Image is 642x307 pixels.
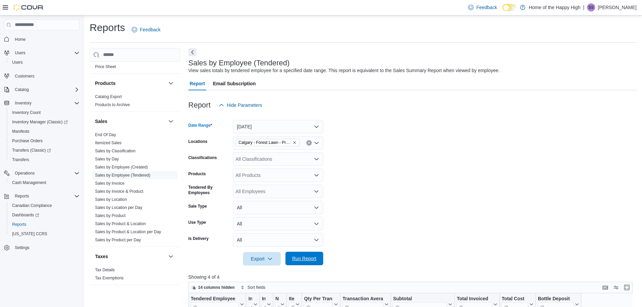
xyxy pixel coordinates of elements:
span: Dashboards [12,212,39,218]
a: Cash Management [9,179,49,187]
span: Inventory Count [12,110,41,115]
a: [US_STATE] CCRS [9,230,50,238]
span: Inventory [12,99,80,107]
a: Canadian Compliance [9,202,55,210]
span: Transfers (Classic) [12,148,51,153]
a: Users [9,58,25,66]
span: Feedback [140,26,160,33]
a: Sales by Invoice & Product [95,189,143,194]
label: Locations [188,139,208,144]
a: Inventory Manager (Classic) [7,117,82,127]
a: Price Sheet [95,64,116,69]
button: Keyboard shortcuts [601,283,609,291]
label: Use Type [188,220,206,225]
span: Products to Archive [95,102,130,108]
div: Qty Per Transaction [304,296,333,302]
div: Tendered Employee [191,296,239,302]
a: Sales by Day [95,157,119,161]
span: Washington CCRS [9,230,80,238]
img: Cova [13,4,44,11]
button: Purchase Orders [7,136,82,146]
a: Sales by Product & Location [95,221,146,226]
button: Hide Parameters [216,98,265,112]
button: Operations [12,169,37,177]
button: Display options [612,283,620,291]
span: Dashboards [9,211,80,219]
a: Sales by Product per Day [95,238,141,242]
span: Purchase Orders [9,137,80,145]
span: Hide Parameters [227,102,262,109]
h1: Reports [90,21,125,34]
button: Run Report [285,252,323,265]
a: Feedback [129,23,163,36]
button: 14 columns hidden [189,283,238,291]
label: Is Delivery [188,236,209,241]
button: Reports [7,220,82,229]
a: Dashboards [7,210,82,220]
span: Purchase Orders [12,138,43,144]
span: Run Report [292,255,316,262]
a: Customers [12,72,37,80]
button: Open list of options [314,189,319,194]
button: Home [1,34,82,44]
button: Reports [12,192,32,200]
button: Operations [1,168,82,178]
button: Customers [1,71,82,81]
span: Itemized Sales [95,140,122,146]
span: Transfers (Classic) [9,146,80,154]
div: Savanna Sturm [587,3,595,11]
button: Inventory [12,99,34,107]
button: Inventory [1,98,82,108]
span: Tax Details [95,267,115,273]
span: Sales by Day [95,156,119,162]
span: Sort fields [247,285,265,290]
a: End Of Day [95,132,116,137]
button: Taxes [95,253,165,260]
div: Taxes [90,266,180,285]
span: Users [15,50,25,56]
span: End Of Day [95,132,116,137]
h3: Products [95,80,116,87]
span: Calgary - Forest Lawn - Prairie Records [239,139,291,146]
button: Next [188,48,196,56]
div: Items Per Transaction [289,296,294,302]
button: Reports [1,191,82,201]
span: Tax Exemptions [95,275,124,281]
a: Purchase Orders [9,137,45,145]
span: Inventory Count [9,109,80,117]
span: Canadian Compliance [12,203,52,208]
a: Sales by Product & Location per Day [95,229,161,234]
button: Open list of options [314,140,319,146]
button: Taxes [167,252,175,260]
button: Cash Management [7,178,82,187]
button: Inventory Count [7,108,82,117]
a: Tax Details [95,268,115,272]
input: Dark Mode [502,4,517,11]
span: Catalog [12,86,80,94]
span: Transfers [12,157,29,162]
span: 14 columns hidden [198,285,235,290]
span: Customers [15,73,34,79]
span: Operations [15,171,35,176]
a: Products to Archive [95,102,130,107]
h3: Sales by Employee (Tendered) [188,59,290,67]
button: Settings [1,243,82,252]
a: Home [12,35,28,43]
span: Inventory [15,100,31,106]
a: Sales by Location per Day [95,205,142,210]
span: Sales by Location [95,197,127,202]
div: Invoices Sold [248,296,252,302]
span: Settings [15,245,29,250]
p: [PERSON_NAME] [598,3,637,11]
button: Catalog [1,85,82,94]
button: Sales [95,118,165,125]
button: Products [95,80,165,87]
span: Sales by Invoice [95,181,124,186]
span: Catalog [15,87,29,92]
span: Cash Management [9,179,80,187]
span: Catalog Export [95,94,122,99]
div: Total Invoiced [457,296,492,302]
button: Users [12,49,28,57]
